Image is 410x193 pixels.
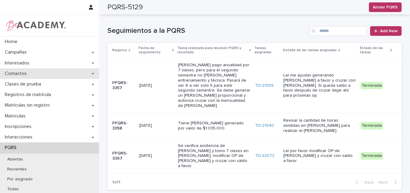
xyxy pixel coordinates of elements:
[361,180,374,185] span: Back
[2,177,38,182] p: Por asignado
[2,39,22,45] p: Home
[178,63,250,108] p: [PERSON_NAME] pago anualidad por 7 clases, pero para el segundo semestre no [PERSON_NAME] entrena...
[177,45,248,56] p: Tarea realizada para resolver PQRS y resultado
[283,47,337,54] p: Detalle de las tareas asignadas
[107,3,143,12] h2: PQRS-5129
[178,121,250,131] p: Tiene [PERSON_NAME] generado por valor de $1.035.000
[112,80,134,91] p: FPQRS-3357
[112,151,134,161] p: FPQRS-3367
[2,113,30,119] p: Matriculas
[139,153,173,158] p: [DATE]
[2,134,37,140] p: Interacciones
[5,20,66,32] img: WPrjXfSUmiLcdUfaYY4Q
[2,71,32,76] p: Contactos
[2,145,21,151] p: PQRS
[2,124,36,129] p: Inscripciones
[2,60,34,66] p: Interesados
[2,81,46,87] p: Clases de prueba
[380,29,398,33] span: Add New
[139,83,173,88] p: [DATE]
[351,180,376,185] button: Back
[360,82,383,89] div: Terminada
[309,26,366,36] input: Search
[112,121,134,131] p: FPQRS-3358
[2,49,32,55] p: Campañas
[360,122,383,129] div: Terminada
[139,45,170,56] p: Fecha de seguimiento
[107,138,402,173] tr: FPQRS-3367[DATE]Se verifica asistencia de [PERSON_NAME] y tomo 7 clases en [PERSON_NAME], modific...
[360,45,389,56] p: Estado de las tareas
[255,83,274,88] a: TD-21939
[283,148,356,163] p: Lei por favor modificar OP de [PERSON_NAME] y cruzar con saldo a favor
[255,45,279,56] p: Tareas asignadas
[112,47,127,54] p: Registro
[107,113,402,138] tr: FPQRS-3358[DATE]Tiene [PERSON_NAME] generado por valor de $1.035.000TD-21940 Revisar la cantidad ...
[107,175,125,190] p: 1 of 1
[369,2,402,12] button: Anular PQRS
[255,153,274,158] a: TD-22072
[107,58,402,113] tr: FPQRS-3357[DATE][PERSON_NAME] pago anualidad por 7 clases, pero para el segundo semestre no [PERS...
[2,157,28,162] p: Abiertas
[378,180,392,185] span: Next
[376,180,402,185] button: Next
[255,123,274,128] a: TD-21940
[107,26,307,35] h1: Seguimientos a la PQRS
[283,73,356,98] p: Lei me ayudas generando [PERSON_NAME] a favor y cruzar con [PERSON_NAME]. Si queda saldo a favor ...
[2,92,56,98] p: Registros de matrícula
[2,102,55,108] p: Matrículas sin registro
[370,26,402,36] a: Add New
[139,123,173,128] p: [DATE]
[178,143,250,169] p: Se verifica asistencia de [PERSON_NAME] y tomo 7 clases en [PERSON_NAME], modificar OP de [PERSON...
[373,4,398,10] span: Anular PQRS
[283,118,356,133] p: Revisar la cantidad de horas asistidas en [PERSON_NAME] para realizar el [PERSON_NAME]
[2,187,24,192] p: Todas
[2,167,32,172] p: Recientes
[360,152,383,160] div: Terminada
